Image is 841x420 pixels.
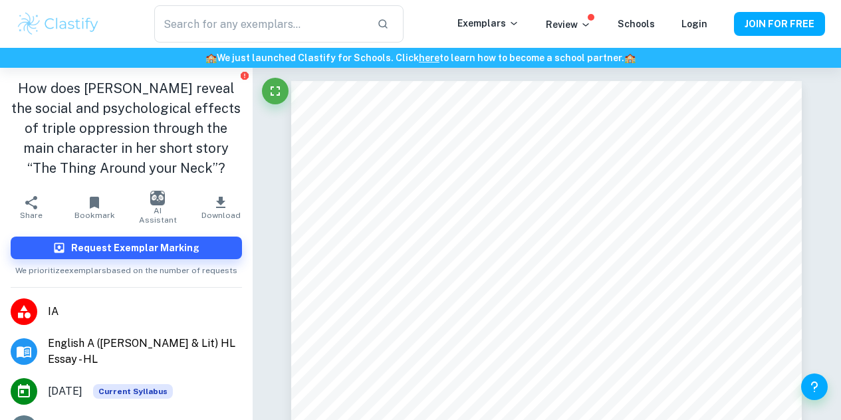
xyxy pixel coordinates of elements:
[201,211,241,220] span: Download
[734,12,825,36] button: JOIN FOR FREE
[262,78,289,104] button: Fullscreen
[681,19,707,29] a: Login
[618,19,655,29] a: Schools
[74,211,115,220] span: Bookmark
[93,384,173,399] span: Current Syllabus
[48,383,82,399] span: [DATE]
[801,373,828,400] button: Help and Feedback
[189,189,253,226] button: Download
[16,11,100,37] img: Clastify logo
[240,70,250,80] button: Report issue
[134,206,181,225] span: AI Assistant
[93,384,173,399] div: This exemplar is based on the current syllabus. Feel free to refer to it for inspiration/ideas wh...
[126,189,189,226] button: AI Assistant
[205,52,217,63] span: 🏫
[419,52,439,63] a: here
[3,51,838,65] h6: We just launched Clastify for Schools. Click to learn how to become a school partner.
[71,241,199,255] h6: Request Exemplar Marking
[20,211,43,220] span: Share
[48,336,242,367] span: English A ([PERSON_NAME] & Lit) HL Essay - HL
[457,16,519,31] p: Exemplars
[11,237,242,259] button: Request Exemplar Marking
[48,304,242,320] span: IA
[11,78,242,178] h1: How does [PERSON_NAME] reveal the social and psychological effects of triple oppression through t...
[154,5,367,43] input: Search for any exemplars...
[546,17,591,32] p: Review
[150,191,165,205] img: AI Assistant
[15,259,237,276] span: We prioritize exemplars based on the number of requests
[624,52,636,63] span: 🏫
[63,189,126,226] button: Bookmark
